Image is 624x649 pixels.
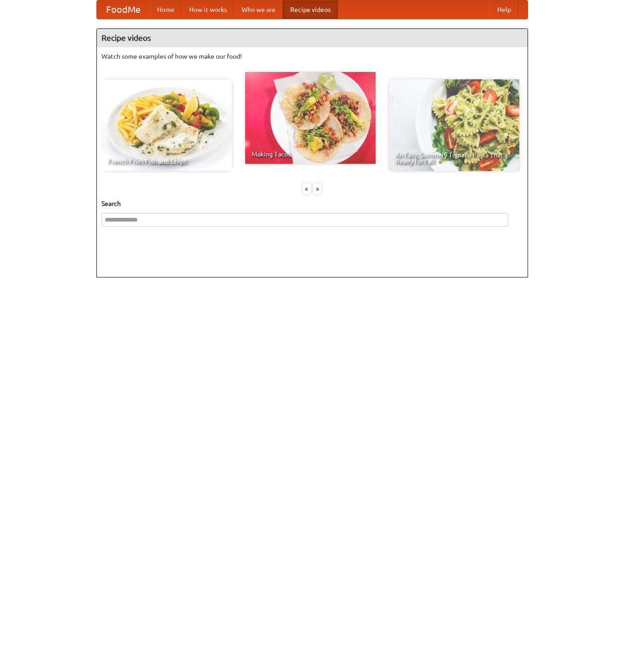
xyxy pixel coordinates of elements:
[101,79,232,171] a: French Fries Fish and Chips
[313,183,321,194] div: »
[101,199,523,208] h5: Search
[97,0,150,19] a: FoodMe
[395,152,513,165] span: An Easy, Summery Tomato Pasta That's Ready for Fall
[389,79,519,171] a: An Easy, Summery Tomato Pasta That's Ready for Fall
[97,29,528,47] h4: Recipe videos
[303,183,311,194] div: «
[182,0,234,19] a: How it works
[490,0,518,19] a: Help
[108,158,225,165] span: French Fries Fish and Chips
[245,72,376,164] a: Making Tacos
[101,52,523,61] p: Watch some examples of how we make our food!
[283,0,338,19] a: Recipe videos
[150,0,182,19] a: Home
[252,151,369,157] span: Making Tacos
[234,0,283,19] a: Who we are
